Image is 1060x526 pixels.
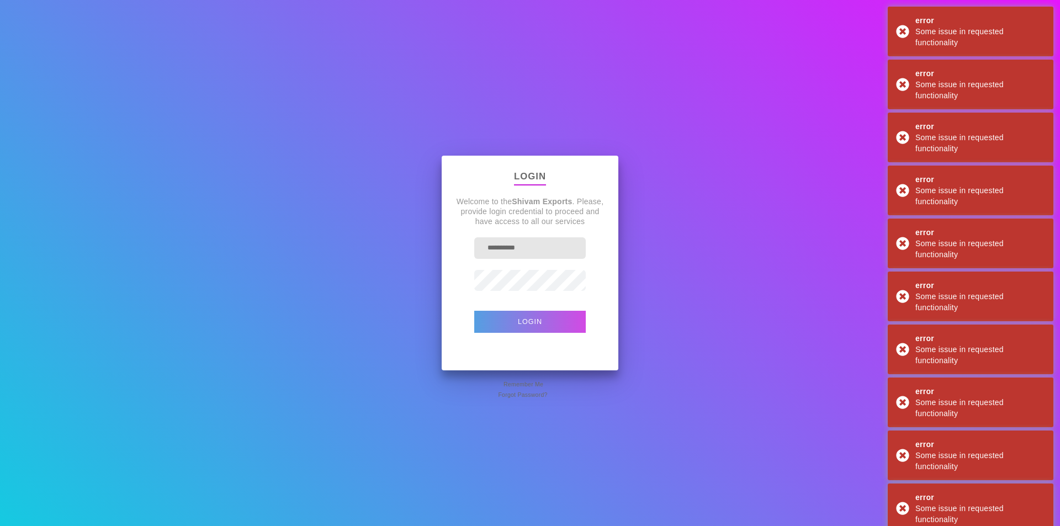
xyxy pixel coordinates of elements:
[915,344,1045,366] div: Some issue in requested functionality
[915,227,1045,238] div: error
[474,311,586,333] button: Login
[915,68,1045,79] div: error
[915,121,1045,132] div: error
[514,169,546,185] p: Login
[915,174,1045,185] div: error
[915,439,1045,450] div: error
[915,238,1045,260] div: Some issue in requested functionality
[915,333,1045,344] div: error
[512,197,572,206] strong: Shivam Exports
[915,492,1045,503] div: error
[915,26,1045,48] div: Some issue in requested functionality
[915,291,1045,313] div: Some issue in requested functionality
[915,280,1045,291] div: error
[915,450,1045,472] div: Some issue in requested functionality
[915,15,1045,26] div: error
[915,503,1045,525] div: Some issue in requested functionality
[915,79,1045,101] div: Some issue in requested functionality
[915,185,1045,207] div: Some issue in requested functionality
[498,389,547,400] span: Forgot Password?
[915,386,1045,397] div: error
[915,397,1045,419] div: Some issue in requested functionality
[455,196,605,226] p: Welcome to the . Please, provide login credential to proceed and have access to all our services
[504,379,543,390] span: Remember Me
[915,132,1045,154] div: Some issue in requested functionality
